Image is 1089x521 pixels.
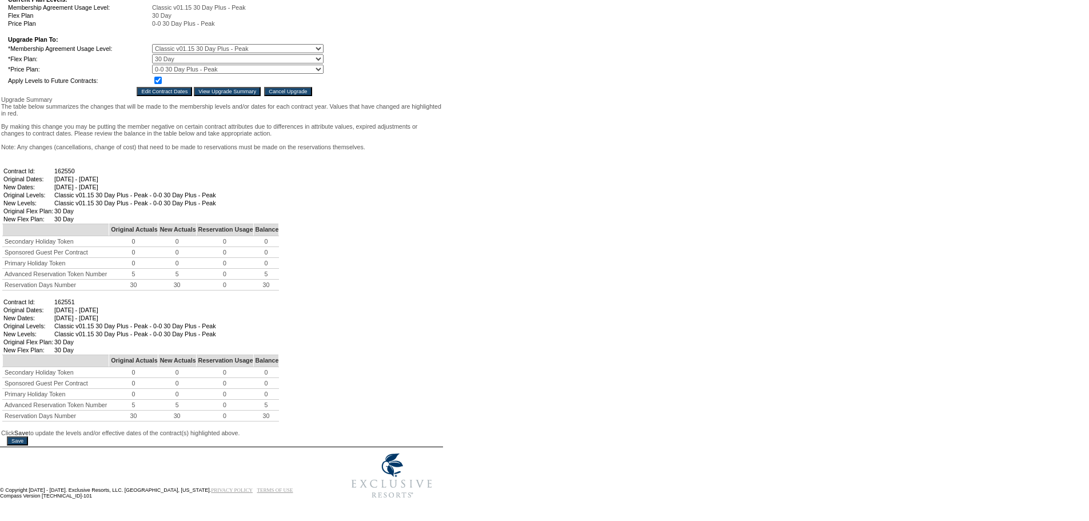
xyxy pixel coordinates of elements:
[196,280,253,291] td: 0
[7,436,28,446] input: Save
[8,4,151,11] td: Membership Agreement Usage Level:
[196,367,253,378] td: 0
[1,96,442,103] div: Upgrade Summary
[253,400,279,411] td: 5
[3,208,53,214] td: Original Flex Plan:
[341,447,443,504] img: Exclusive Resorts
[253,247,279,258] td: 0
[54,208,216,214] td: 30 Day
[8,12,151,19] td: Flex Plan
[253,224,279,236] td: Balance
[3,389,109,400] td: Primary Holiday Token
[196,411,253,421] td: 0
[8,36,324,43] td: Upgrade Plan To:
[158,236,196,247] td: 0
[3,192,53,198] td: Original Levels:
[196,378,253,389] td: 0
[14,429,29,436] b: Save
[1,103,442,117] p: The table below summarizes the changes that will be made to the membership levels and/or dates fo...
[3,176,53,182] td: Original Dates:
[109,236,158,247] td: 0
[211,487,253,493] a: PRIVACY POLICY
[3,339,53,345] td: Original Flex Plan:
[196,247,253,258] td: 0
[3,347,53,353] td: New Flex Plan:
[3,331,53,337] td: New Levels:
[158,269,196,280] td: 5
[257,487,293,493] a: TERMS OF USE
[253,236,279,247] td: 0
[158,389,196,400] td: 0
[196,224,253,236] td: Reservation Usage
[158,378,196,389] td: 0
[109,389,158,400] td: 0
[54,192,216,198] td: Classic v01.15 30 Day Plus - Peak - 0-0 30 Day Plus - Peak
[152,4,245,11] span: Classic v01.15 30 Day Plus - Peak
[253,411,279,421] td: 30
[3,367,109,378] td: Secondary Holiday Token
[3,307,53,313] td: Original Dates:
[253,378,279,389] td: 0
[3,200,53,206] td: New Levels:
[158,367,196,378] td: 0
[8,75,151,86] td: Apply Levels to Future Contracts:
[3,323,53,329] td: Original Levels:
[54,200,216,206] td: Classic v01.15 30 Day Plus - Peak - 0-0 30 Day Plus - Peak
[253,389,279,400] td: 0
[196,400,253,411] td: 0
[158,400,196,411] td: 5
[3,280,109,291] td: Reservation Days Number
[54,315,216,321] td: [DATE] - [DATE]
[8,54,151,63] td: *Flex Plan:
[109,280,158,291] td: 30
[1,144,442,150] div: Note: Any changes (cancellations, change of cost) that need to be made to reservations must be ma...
[8,20,151,27] td: Price Plan
[158,411,196,421] td: 30
[54,299,216,305] td: 162551
[158,247,196,258] td: 0
[158,355,196,367] td: New Actuals
[253,258,279,269] td: 0
[109,411,158,421] td: 30
[196,269,253,280] td: 0
[196,236,253,247] td: 0
[3,258,109,269] td: Primary Holiday Token
[137,87,192,96] input: Edit Contract Dates
[54,184,216,190] td: [DATE] - [DATE]
[253,355,279,367] td: Balance
[196,355,253,367] td: Reservation Usage
[54,331,216,337] td: Classic v01.15 30 Day Plus - Peak - 0-0 30 Day Plus - Peak
[109,269,158,280] td: 5
[54,168,216,174] td: 162550
[1,123,442,137] p: By making this change you may be putting the member negative on certain contract attributes due t...
[3,184,53,190] td: New Dates:
[109,224,158,236] td: Original Actuals
[109,378,158,389] td: 0
[3,411,109,421] td: Reservation Days Number
[109,247,158,258] td: 0
[3,315,53,321] td: New Dates:
[253,280,279,291] td: 30
[1,429,442,436] p: Click to update the levels and/or effective dates of the contract(s) highlighted above.
[253,269,279,280] td: 5
[3,236,109,247] td: Secondary Holiday Token
[3,299,53,305] td: Contract Id:
[54,323,216,329] td: Classic v01.15 30 Day Plus - Peak - 0-0 30 Day Plus - Peak
[158,280,196,291] td: 30
[158,224,196,236] td: New Actuals
[3,247,109,258] td: Sponsored Guest Per Contract
[109,400,158,411] td: 5
[194,87,261,96] input: View Upgrade Summary
[3,168,53,174] td: Contract Id:
[152,12,171,19] span: 30 Day
[158,258,196,269] td: 0
[196,258,253,269] td: 0
[264,87,312,96] input: Cancel Upgrade
[196,389,253,400] td: 0
[109,258,158,269] td: 0
[54,339,216,345] td: 30 Day
[3,378,109,389] td: Sponsored Guest Per Contract
[54,176,216,182] td: [DATE] - [DATE]
[54,347,216,353] td: 30 Day
[8,44,151,53] td: *Membership Agreement Usage Level:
